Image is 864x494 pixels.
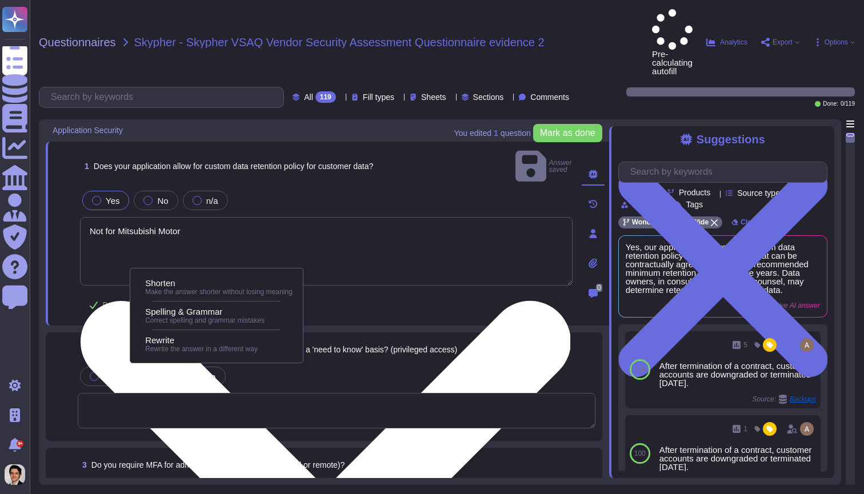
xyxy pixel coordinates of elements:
[634,366,646,373] span: 100
[136,331,297,357] div: Rewrite
[145,278,292,288] div: Shorten
[94,162,373,171] span: Does your application allow for custom data retention policy for customer data?
[136,338,141,351] div: Rewrite
[596,284,602,292] span: 0
[157,196,168,206] span: No
[2,462,33,487] button: user
[773,39,793,46] span: Export
[80,162,89,170] span: 1
[145,335,174,346] span: Rewrite
[136,274,297,300] div: Shorten
[743,425,747,432] span: 1
[145,335,292,346] div: Rewrite
[134,37,545,48] span: Skypher - Skypher VSAQ Vendor Security Assessment Questionnaire evidence 2
[145,307,292,317] div: Spelling & Grammar
[473,93,504,101] span: Sections
[652,9,693,75] span: Pre-calculating autofill
[136,309,141,322] div: Spelling & Grammar
[136,303,297,328] div: Spelling & Grammar
[5,464,25,485] img: user
[625,162,827,182] input: Search by keywords
[800,338,814,352] img: user
[454,129,530,137] span: You edited question
[145,316,265,324] span: Correct spelling and grammar mistakes
[823,101,838,107] span: Done:
[145,345,258,353] span: Rewrite the answer in a different way
[363,93,394,101] span: Fill types
[706,38,747,47] button: Analytics
[78,461,87,469] span: 3
[145,288,292,296] span: Make the answer shorter without losing meaning
[659,445,816,471] div: After termination of a contract, customer accounts are downgraded or terminated [DATE].
[145,278,175,288] span: Shorten
[206,196,218,206] span: n/a
[145,307,222,317] span: Spelling & Grammar
[17,440,23,447] div: 9+
[106,196,119,206] span: Yes
[720,39,747,46] span: Analytics
[494,129,498,137] b: 1
[634,450,646,457] span: 100
[136,280,141,294] div: Shorten
[533,124,602,142] button: Mark as done
[45,87,283,107] input: Search by keywords
[515,148,573,184] span: Answer saved
[80,217,573,286] textarea: Not for Mitsubishi Motor
[315,91,336,103] div: 119
[530,93,569,101] span: Comments
[304,93,313,101] span: All
[841,101,855,107] span: 0 / 119
[78,346,87,354] span: 2
[800,422,814,436] img: user
[825,39,848,46] span: Options
[39,37,116,48] span: Questionnaires
[540,128,595,138] span: Mark as done
[421,93,446,101] span: Sheets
